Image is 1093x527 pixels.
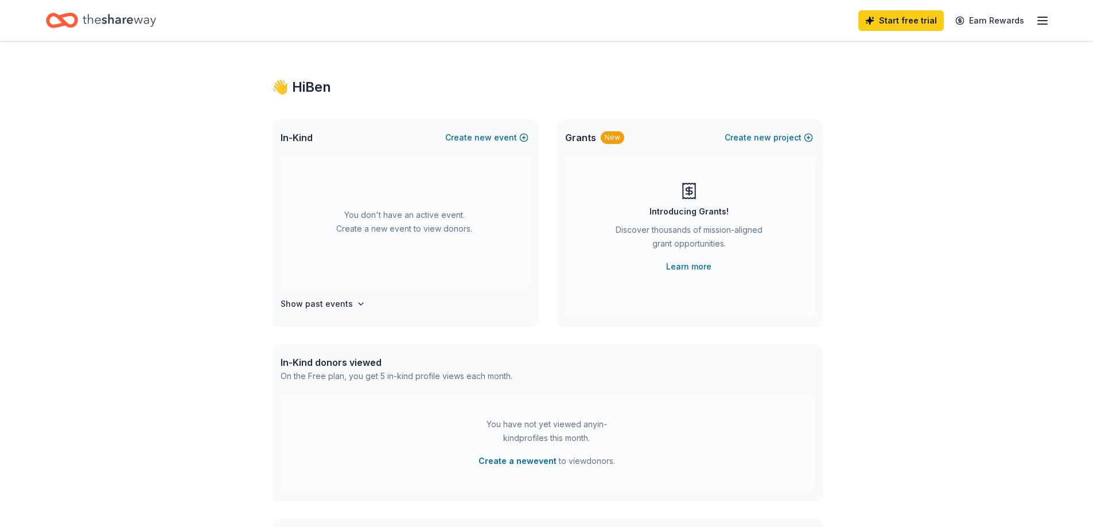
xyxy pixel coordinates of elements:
[611,223,767,255] div: Discover thousands of mission-aligned grant opportunities.
[754,131,771,145] span: new
[474,131,492,145] span: new
[601,131,624,144] div: New
[281,297,365,311] button: Show past events
[479,454,615,468] span: to view donors .
[46,7,156,34] a: Home
[475,417,619,445] div: You have not yet viewed any in-kind profiles this month.
[281,131,313,145] span: In-Kind
[271,78,822,96] div: 👋 Hi Ben
[649,205,729,218] div: Introducing Grants!
[666,260,711,274] a: Learn more
[445,131,528,145] button: Createnewevent
[281,356,512,369] div: In-Kind donors viewed
[565,131,596,145] span: Grants
[281,297,353,311] h4: Show past events
[725,131,813,145] button: Createnewproject
[281,156,528,288] div: You don't have an active event. Create a new event to view donors.
[479,454,557,468] button: Create a newevent
[281,369,512,383] div: On the Free plan, you get 5 in-kind profile views each month.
